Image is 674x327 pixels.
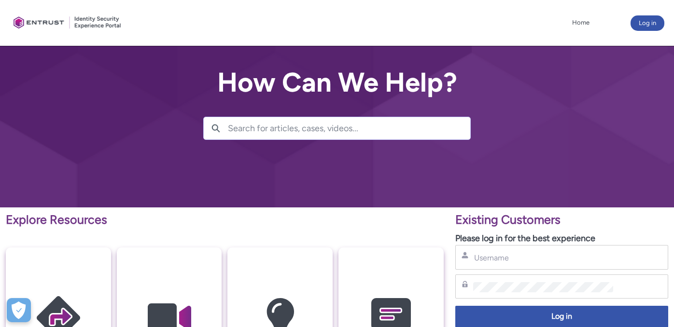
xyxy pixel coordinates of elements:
div: Cookie Preferences [7,298,31,322]
a: Home [570,15,592,30]
span: Log in [462,311,662,322]
button: Open Preferences [7,298,31,322]
button: Log in [631,15,664,31]
input: Search for articles, cases, videos... [228,117,470,139]
p: Please log in for the best experience [455,232,668,245]
button: Search [204,117,228,139]
input: Username [473,253,614,263]
p: Explore Resources [6,211,444,229]
h2: How Can We Help? [203,68,471,97]
p: Existing Customers [455,211,668,229]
